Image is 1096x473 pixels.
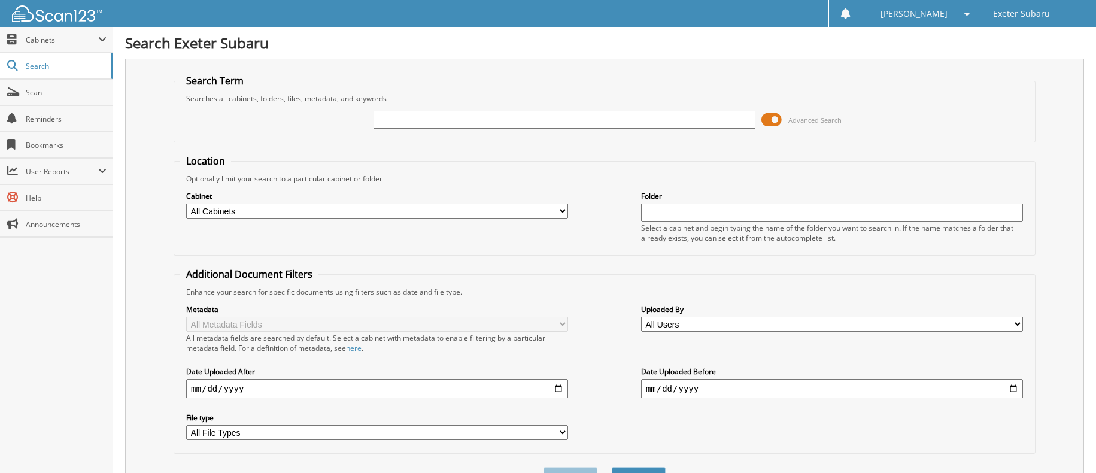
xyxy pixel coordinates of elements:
span: Bookmarks [26,140,107,150]
label: Cabinet [186,191,568,201]
iframe: Chat Widget [1036,416,1096,473]
span: Help [26,193,107,203]
div: Searches all cabinets, folders, files, metadata, and keywords [180,93,1029,104]
label: Metadata [186,304,568,314]
label: Date Uploaded Before [641,366,1023,377]
legend: Location [180,154,231,168]
div: Enhance your search for specific documents using filters such as date and file type. [180,287,1029,297]
span: Scan [26,87,107,98]
span: [PERSON_NAME] [881,10,948,17]
div: All metadata fields are searched by default. Select a cabinet with metadata to enable filtering b... [186,333,568,353]
div: Select a cabinet and begin typing the name of the folder you want to search in. If the name match... [641,223,1023,243]
label: File type [186,413,568,423]
span: Exeter Subaru [993,10,1050,17]
div: Optionally limit your search to a particular cabinet or folder [180,174,1029,184]
h1: Search Exeter Subaru [125,33,1084,53]
input: start [186,379,568,398]
input: end [641,379,1023,398]
span: Search [26,61,105,71]
label: Folder [641,191,1023,201]
legend: Additional Document Filters [180,268,318,281]
span: Cabinets [26,35,98,45]
img: scan123-logo-white.svg [12,5,102,22]
span: Announcements [26,219,107,229]
span: Advanced Search [788,116,842,125]
legend: Search Term [180,74,250,87]
label: Uploaded By [641,304,1023,314]
span: Reminders [26,114,107,124]
a: here [346,343,362,353]
label: Date Uploaded After [186,366,568,377]
span: User Reports [26,166,98,177]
